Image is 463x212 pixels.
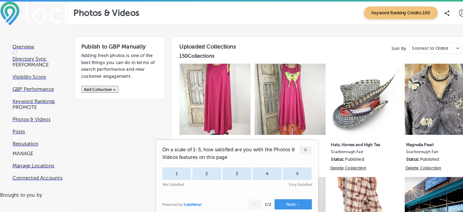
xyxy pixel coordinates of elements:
div: Not Satisfied [159,178,180,182]
p: Posts [12,126,67,131]
p: Photos & Videos [12,114,67,120]
p: Published [410,153,429,158]
a: Keyword Rankings [12,90,67,102]
p: Sort By [382,45,397,50]
p: Status: [397,153,410,158]
div: Soonest to Oldest [400,42,451,52]
button: Add Collection + [79,84,116,91]
p: Directory Sync [12,55,67,60]
p: Overview [12,43,67,49]
div: ✕ [293,143,305,151]
label: [PERSON_NAME] [250,135,320,146]
div: 2 [188,163,216,176]
h3: Uploaded Collections [175,42,230,49]
p: Status: [323,153,336,158]
div: 5 [276,163,305,176]
a: Manage Locations [12,153,67,165]
div: 4 [247,163,275,176]
a: Posts [12,120,67,131]
button: ← [243,195,256,205]
span: Keyword Ranking Credits: 100 [356,6,428,19]
p: PERFORMANCE [12,60,67,66]
img: Collection thumbnail [175,62,245,132]
img: Collection thumbnail [249,62,318,132]
label: Scarborough Fair [323,146,393,153]
img: Collection thumbnail [322,62,391,132]
div: 1 [159,163,187,176]
span: On a scale of 1-5, how satisfied are you with the Photos & Videos features on this page [159,143,293,157]
a: Visibility Score [12,66,67,78]
div: 1 / 2 [259,197,265,202]
h4: 150 Collections [175,52,209,58]
a: Reputation [12,132,67,143]
div: Powered by [159,198,197,202]
p: Reputation [12,138,67,143]
p: Connected Accounts [12,171,67,177]
p: Published [337,153,356,158]
a: Photos & Videos [12,108,67,120]
p: Manage Locations [12,159,67,165]
button: Next→ [268,195,305,205]
p: Adding fresh photos is one of the best things you can do in terms of search performance and new c... [79,51,155,78]
div: Very Satisfied [282,178,305,182]
p: Soonest to Oldest [402,44,438,50]
p: MANAGE [12,147,67,153]
p: Photos & Videos [72,8,136,18]
p: Delete Collection [323,162,357,167]
a: Overview [12,37,67,49]
div: 3 [217,163,246,176]
label: Hats, Horses and High Tea [323,135,393,146]
a: Directory Sync [12,49,67,60]
h3: Publish to GBP Manually [79,42,155,49]
p: Visibility Score [12,72,67,78]
a: Connected Accounts [12,165,67,177]
p: Keyword Rankings [12,96,67,102]
a: SatisMeter [180,198,197,202]
p: PROMOTE [12,102,67,108]
p: GBP Performance [12,84,67,90]
p: Delete Collection [396,162,430,167]
label: Kedem [177,135,246,146]
a: GBP Performance [12,78,67,90]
